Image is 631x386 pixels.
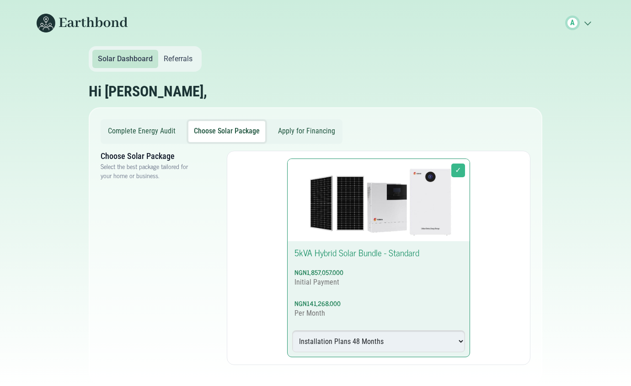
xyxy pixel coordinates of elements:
span: A [570,17,575,28]
div: Form Tabs [101,119,530,372]
img: Earthbond's long logo for desktop view [37,14,128,32]
span: Per Month [294,309,325,317]
p: 5kVA Hybrid Solar Bundle - Standard [294,248,463,257]
button: Apply for Financing [273,121,341,142]
h2: Hi [PERSON_NAME], [89,83,207,100]
a: Solar Dashboard [92,50,158,68]
div: ✓ [451,164,465,177]
p: NGN141,268.000 [294,299,463,308]
h3: Choose Solar Package [101,151,198,162]
span: Initial Payment [294,278,339,286]
button: Complete Energy Audit [102,121,181,142]
button: Choose Solar Package [188,121,265,142]
p: NGN1,857,057.000 [294,268,463,277]
a: Referrals [158,50,198,68]
p: Select the best package tailored for your home or business. [101,162,198,180]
